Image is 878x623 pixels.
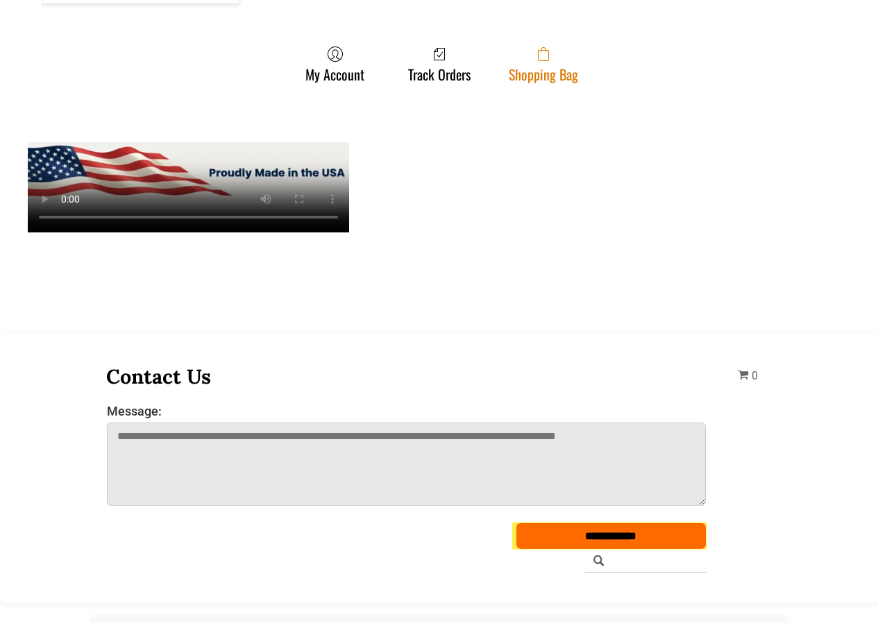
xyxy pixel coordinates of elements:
[298,46,371,83] a: My Account
[106,364,707,389] h3: Contact Us
[107,404,707,418] label: Message:
[401,46,478,83] a: Track Orders
[752,369,758,382] span: 0
[502,46,585,83] a: Shopping Bag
